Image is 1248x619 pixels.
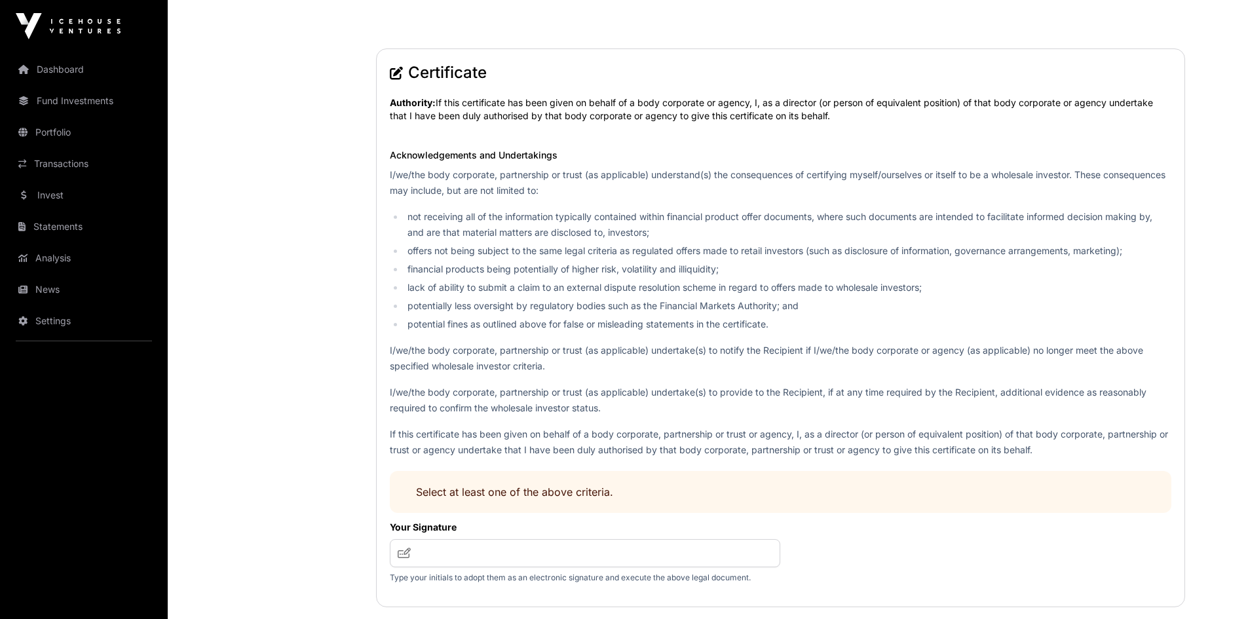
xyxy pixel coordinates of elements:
[390,96,1171,122] p: If this certificate has been given on behalf of a body corporate or agency, I, as a director (or ...
[10,181,157,210] a: Invest
[404,261,1171,277] li: financial products being potentially of higher risk, volatility and illiquidity;
[390,521,781,534] label: Your Signature
[390,426,1171,458] p: If this certificate has been given on behalf of a body corporate, partnership or trust or agency,...
[10,149,157,178] a: Transactions
[10,244,157,272] a: Analysis
[1182,556,1248,619] iframe: Chat Widget
[390,572,781,583] p: Type your initials to adopt them as an electronic signature and execute the above legal document.
[390,149,1171,162] h3: Acknowledgements and Undertakings
[404,243,1171,259] li: offers not being subject to the same legal criteria as regulated offers made to retail investors ...
[10,118,157,147] a: Portfolio
[404,280,1171,295] li: lack of ability to submit a claim to an external dispute resolution scheme in regard to offers ma...
[390,167,1171,198] p: I/we/the body corporate, partnership or trust (as applicable) understand(s) the consequences of c...
[404,209,1171,240] li: not receiving all of the information typically contained within financial product offer documents...
[10,55,157,84] a: Dashboard
[390,62,1171,83] h1: Certificate
[404,298,1171,314] li: potentially less oversight by regulatory bodies such as the Financial Markets Authority; and
[390,97,436,108] strong: Authority:
[390,385,1171,416] p: I/we/the body corporate, partnership or trust (as applicable) undertake(s) to provide to the Reci...
[10,307,157,335] a: Settings
[416,484,1145,500] p: Select at least one of the above criteria.
[10,212,157,241] a: Statements
[390,343,1171,374] p: I/we/the body corporate, partnership or trust (as applicable) undertake(s) to notify the Recipien...
[10,275,157,304] a: News
[404,316,1171,332] li: potential fines as outlined above for false or misleading statements in the certificate.
[16,13,121,39] img: Icehouse Ventures Logo
[10,86,157,115] a: Fund Investments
